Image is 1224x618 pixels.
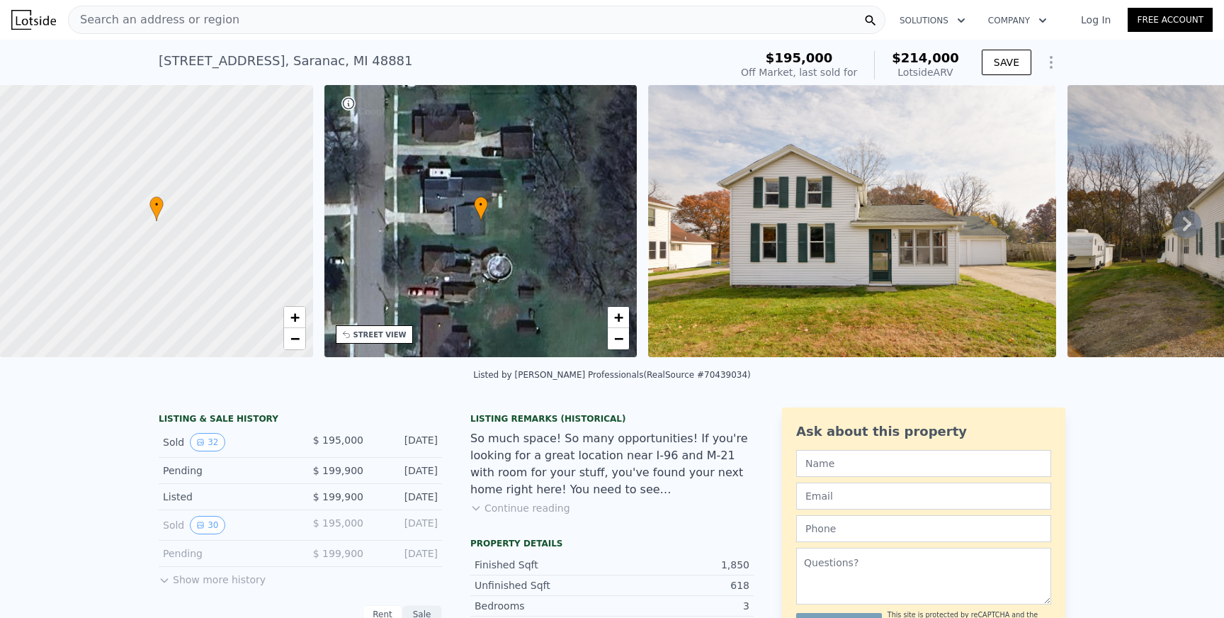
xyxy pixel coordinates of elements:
[796,450,1051,477] input: Name
[313,517,363,529] span: $ 195,000
[313,465,363,476] span: $ 199,900
[290,330,299,347] span: −
[375,463,438,478] div: [DATE]
[163,490,289,504] div: Listed
[69,11,239,28] span: Search an address or region
[1037,48,1065,77] button: Show Options
[470,413,754,425] div: Listing Remarks (Historical)
[284,307,305,328] a: Zoom in
[190,516,225,534] button: View historical data
[149,196,164,221] div: •
[375,516,438,534] div: [DATE]
[11,10,56,30] img: Lotside
[475,578,612,592] div: Unfinished Sqft
[475,599,612,613] div: Bedrooms
[159,567,266,587] button: Show more history
[612,599,749,613] div: 3
[353,330,407,340] div: STREET VIEW
[190,433,225,451] button: View historical data
[163,516,289,534] div: Sold
[313,491,363,502] span: $ 199,900
[470,430,754,498] div: So much space! So many opportunities! If you're looking for a great location near I-96 and M-21 w...
[163,463,289,478] div: Pending
[470,501,570,515] button: Continue reading
[608,307,629,328] a: Zoom in
[474,198,488,211] span: •
[474,196,488,221] div: •
[614,308,623,326] span: +
[796,422,1051,442] div: Ask about this property
[159,413,442,427] div: LISTING & SALE HISTORY
[473,370,751,380] div: Listed by [PERSON_NAME] Professionals (RealSource #70439034)
[163,433,289,451] div: Sold
[741,65,857,79] div: Off Market, last sold for
[796,483,1051,510] input: Email
[313,434,363,446] span: $ 195,000
[313,548,363,559] span: $ 199,900
[375,546,438,561] div: [DATE]
[475,558,612,572] div: Finished Sqft
[892,65,959,79] div: Lotside ARV
[375,433,438,451] div: [DATE]
[888,8,977,33] button: Solutions
[612,558,749,572] div: 1,850
[149,198,164,211] span: •
[163,546,289,561] div: Pending
[892,50,959,65] span: $214,000
[608,328,629,349] a: Zoom out
[648,85,1056,357] img: Sale: 144397339 Parcel: 44772530
[614,330,623,347] span: −
[159,51,413,71] div: [STREET_ADDRESS] , Saranac , MI 48881
[470,538,754,549] div: Property details
[284,328,305,349] a: Zoom out
[375,490,438,504] div: [DATE]
[1128,8,1213,32] a: Free Account
[766,50,833,65] span: $195,000
[1064,13,1128,27] a: Log In
[796,515,1051,542] input: Phone
[982,50,1031,75] button: SAVE
[612,578,749,592] div: 618
[290,308,299,326] span: +
[977,8,1058,33] button: Company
